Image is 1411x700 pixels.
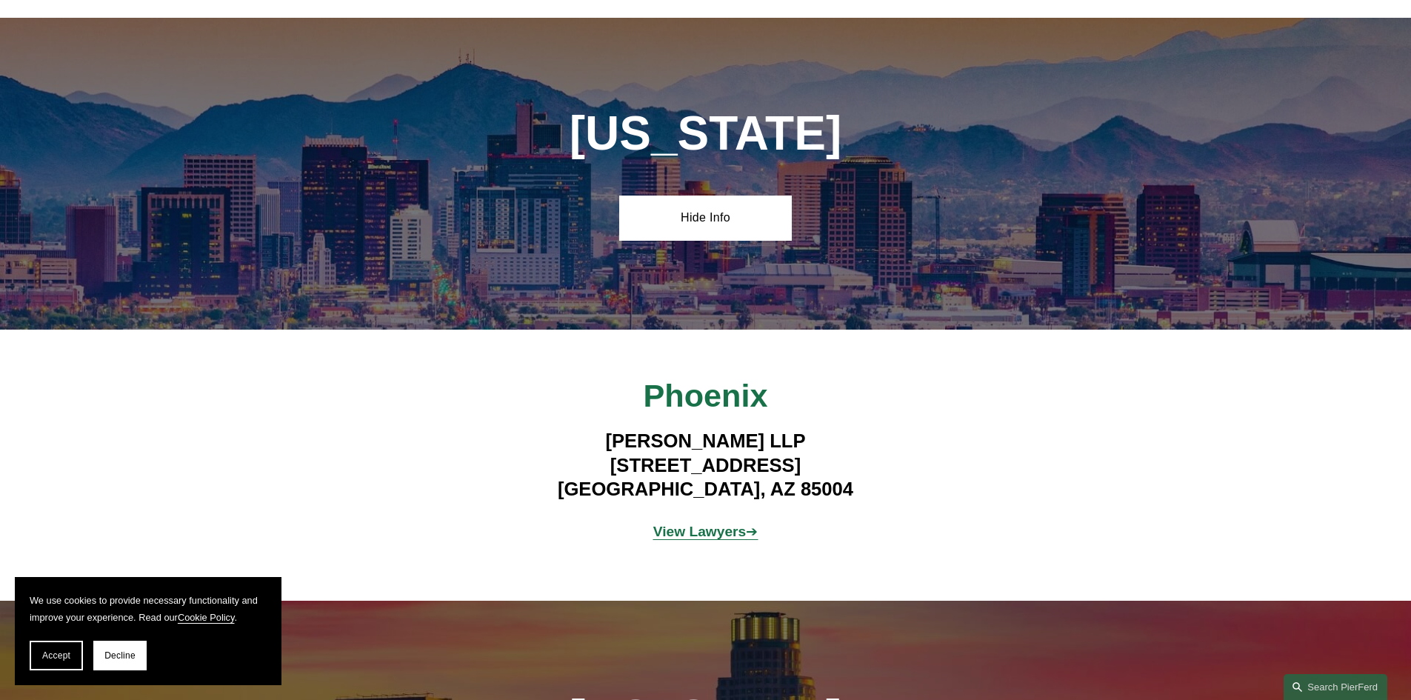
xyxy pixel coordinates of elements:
span: Accept [42,650,70,661]
span: Phoenix [644,378,768,413]
a: ➔ [746,524,758,539]
a: Cookie Policy [178,612,235,623]
span: Decline [104,650,136,661]
button: Accept [30,641,83,670]
h1: [US_STATE] [490,107,921,161]
button: Decline [93,641,147,670]
a: Hide Info [619,196,792,240]
p: We use cookies to provide necessary functionality and improve your experience. Read our . [30,592,267,626]
h4: [PERSON_NAME] LLP [STREET_ADDRESS] [GEOGRAPHIC_DATA], AZ 85004 [490,429,921,501]
section: Cookie banner [15,577,281,685]
a: Search this site [1284,674,1387,700]
a: View Lawyers [653,524,747,539]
